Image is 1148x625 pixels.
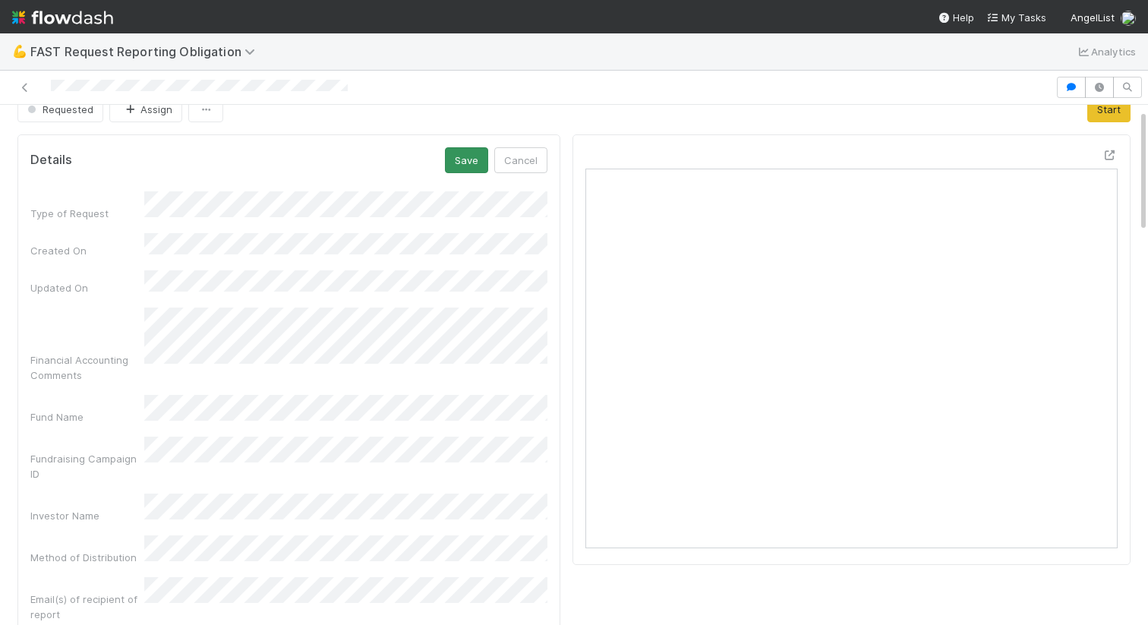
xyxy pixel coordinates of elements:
img: avatar_c584de82-e924-47af-9431-5c284c40472a.png [1121,11,1136,26]
span: My Tasks [986,11,1046,24]
div: Help [938,10,974,25]
h5: Details [30,153,72,168]
button: Assign [109,96,182,122]
span: Requested [24,103,93,115]
div: Type of Request [30,206,144,221]
a: Analytics [1076,43,1136,61]
div: Created On [30,243,144,258]
div: Fundraising Campaign ID [30,451,144,481]
button: Save [445,147,488,173]
span: FAST Request Reporting Obligation [30,44,263,59]
button: Cancel [494,147,547,173]
button: Start [1087,96,1131,122]
button: Requested [17,96,103,122]
div: Financial Accounting Comments [30,352,144,383]
span: 💪 [12,45,27,58]
img: logo-inverted-e16ddd16eac7371096b0.svg [12,5,113,30]
span: AngelList [1071,11,1115,24]
div: Method of Distribution [30,550,144,565]
div: Fund Name [30,409,144,425]
div: Investor Name [30,508,144,523]
a: My Tasks [986,10,1046,25]
div: Email(s) of recipient of report [30,592,144,622]
div: Updated On [30,280,144,295]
